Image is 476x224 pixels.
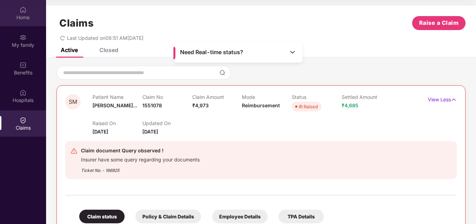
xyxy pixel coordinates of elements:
img: svg+xml;base64,PHN2ZyBpZD0iSG9tZSIgeG1sbnM9Imh0dHA6Ly93d3cudzMub3JnLzIwMDAvc3ZnIiB3aWR0aD0iMjAiIG... [20,6,27,13]
span: ₹4,973 [192,102,209,108]
div: Insurer have some query regarding your documents [81,155,200,163]
div: Active [61,46,78,53]
img: svg+xml;base64,PHN2ZyBpZD0iQ2xhaW0iIHhtbG5zPSJodHRwOi8vd3d3LnczLm9yZy8yMDAwL3N2ZyIgd2lkdGg9IjIwIi... [20,117,27,124]
span: Last Updated on 08:51 AM[DATE] [67,35,143,41]
p: Raised On [92,120,142,126]
p: Status [292,94,342,100]
span: ₹4,685 [342,102,358,108]
h1: Claims [59,17,94,29]
span: 1551078 [142,102,162,108]
div: Employee Details [212,210,268,223]
span: [DATE] [92,129,108,135]
span: [DATE] [142,129,158,135]
span: [PERSON_NAME]... [92,102,137,108]
p: View Less [428,94,457,103]
p: Mode [242,94,292,100]
div: Policy & Claim Details [135,210,201,223]
img: svg+xml;base64,PHN2ZyBpZD0iQmVuZWZpdHMiIHhtbG5zPSJodHRwOi8vd3d3LnczLm9yZy8yMDAwL3N2ZyIgd2lkdGg9Ij... [20,62,27,68]
img: svg+xml;base64,PHN2ZyB4bWxucz0iaHR0cDovL3d3dy53My5vcmcvMjAwMC9zdmciIHdpZHRoPSIyNCIgaGVpZ2h0PSIyNC... [70,147,77,154]
img: Toggle Icon [289,49,296,56]
img: svg+xml;base64,PHN2ZyBpZD0iSG9zcGl0YWxzIiB4bWxucz0iaHR0cDovL3d3dy53My5vcmcvMjAwMC9zdmciIHdpZHRoPS... [20,89,27,96]
div: IR Raised [299,103,318,110]
span: Need Real-time status? [180,49,243,56]
p: Claim Amount [192,94,242,100]
span: SM [69,99,77,105]
div: Ticket No. - 166925 [81,163,200,174]
img: svg+xml;base64,PHN2ZyBpZD0iU2VhcmNoLTMyeDMyIiB4bWxucz0iaHR0cDovL3d3dy53My5vcmcvMjAwMC9zdmciIHdpZH... [220,70,225,75]
span: redo [60,35,65,41]
span: Reimbursement [242,102,280,108]
p: Patient Name [92,94,142,100]
img: svg+xml;base64,PHN2ZyB3aWR0aD0iMjAiIGhlaWdodD0iMjAiIHZpZXdCb3g9IjAgMCAyMCAyMCIgZmlsbD0ibm9uZSIgeG... [20,34,27,41]
div: TPA Details [278,210,324,223]
p: Settled Amount [342,94,392,100]
p: Claim No [142,94,192,100]
div: Closed [99,46,118,53]
span: Raise a Claim [419,19,459,27]
div: Claim status [79,210,125,223]
img: svg+xml;base64,PHN2ZyB4bWxucz0iaHR0cDovL3d3dy53My5vcmcvMjAwMC9zdmciIHdpZHRoPSIxNyIgaGVpZ2h0PSIxNy... [451,96,457,103]
p: Updated On [142,120,192,126]
button: Raise a Claim [412,16,466,30]
div: Claim document Query observed ! [81,146,200,155]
